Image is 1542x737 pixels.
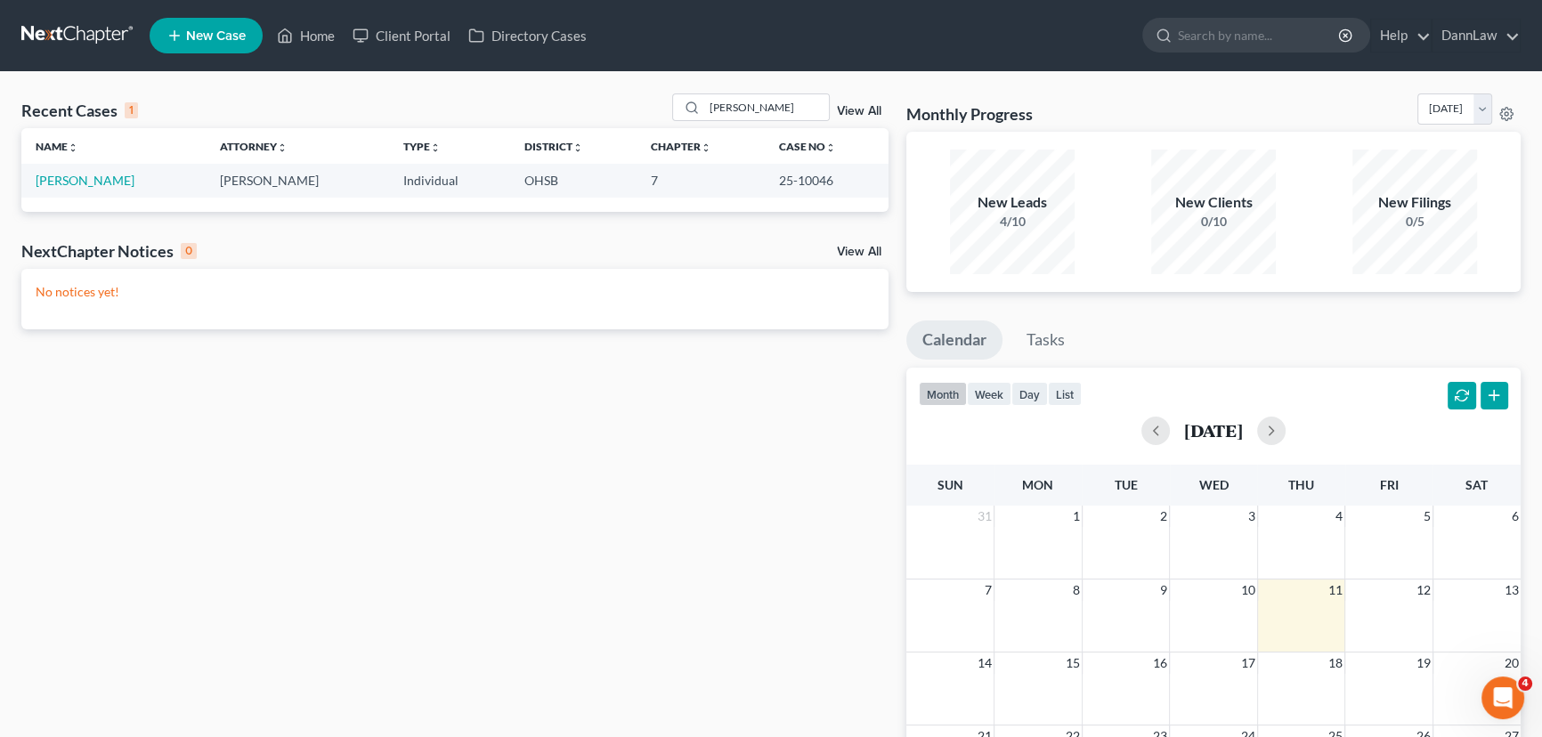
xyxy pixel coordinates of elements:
[1503,652,1521,674] span: 20
[220,140,288,153] a: Attorneyunfold_more
[344,20,459,52] a: Client Portal
[1327,579,1344,601] span: 11
[704,94,829,120] input: Search by name...
[837,105,881,117] a: View All
[430,142,441,153] i: unfold_more
[950,192,1075,213] div: New Leads
[1048,382,1082,406] button: list
[1432,20,1520,52] a: DannLaw
[983,579,994,601] span: 7
[1184,421,1243,440] h2: [DATE]
[181,243,197,259] div: 0
[21,100,138,121] div: Recent Cases
[637,164,766,197] td: 7
[1151,652,1169,674] span: 16
[68,142,78,153] i: unfold_more
[906,320,1002,360] a: Calendar
[950,213,1075,231] div: 4/10
[1114,477,1137,492] span: Tue
[765,164,889,197] td: 25-10046
[1518,676,1532,691] span: 4
[937,477,963,492] span: Sun
[186,29,246,43] span: New Case
[1503,579,1521,601] span: 13
[524,140,583,153] a: Districtunfold_more
[1198,477,1228,492] span: Wed
[1352,192,1477,213] div: New Filings
[837,246,881,258] a: View All
[1334,506,1344,527] span: 4
[1415,652,1432,674] span: 19
[125,102,138,118] div: 1
[36,140,78,153] a: Nameunfold_more
[268,20,344,52] a: Home
[1158,579,1169,601] span: 9
[1481,676,1524,719] iframe: Intercom live chat
[206,164,390,197] td: [PERSON_NAME]
[1380,477,1399,492] span: Fri
[389,164,510,197] td: Individual
[1352,213,1477,231] div: 0/5
[1010,320,1081,360] a: Tasks
[459,20,596,52] a: Directory Cases
[1371,20,1431,52] a: Help
[1011,382,1048,406] button: day
[403,140,441,153] a: Typeunfold_more
[701,142,711,153] i: unfold_more
[825,142,836,153] i: unfold_more
[651,140,711,153] a: Chapterunfold_more
[36,283,874,301] p: No notices yet!
[1239,652,1257,674] span: 17
[21,240,197,262] div: NextChapter Notices
[976,652,994,674] span: 14
[779,140,836,153] a: Case Nounfold_more
[906,103,1033,125] h3: Monthly Progress
[1022,477,1053,492] span: Mon
[1178,19,1341,52] input: Search by name...
[572,142,583,153] i: unfold_more
[967,382,1011,406] button: week
[36,173,134,188] a: [PERSON_NAME]
[1158,506,1169,527] span: 2
[919,382,967,406] button: month
[976,506,994,527] span: 31
[510,164,637,197] td: OHSB
[1246,506,1257,527] span: 3
[1415,579,1432,601] span: 12
[1071,506,1082,527] span: 1
[1327,652,1344,674] span: 18
[1064,652,1082,674] span: 15
[1510,506,1521,527] span: 6
[1071,579,1082,601] span: 8
[1288,477,1314,492] span: Thu
[1151,192,1276,213] div: New Clients
[1422,506,1432,527] span: 5
[1239,579,1257,601] span: 10
[1465,477,1488,492] span: Sat
[277,142,288,153] i: unfold_more
[1151,213,1276,231] div: 0/10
